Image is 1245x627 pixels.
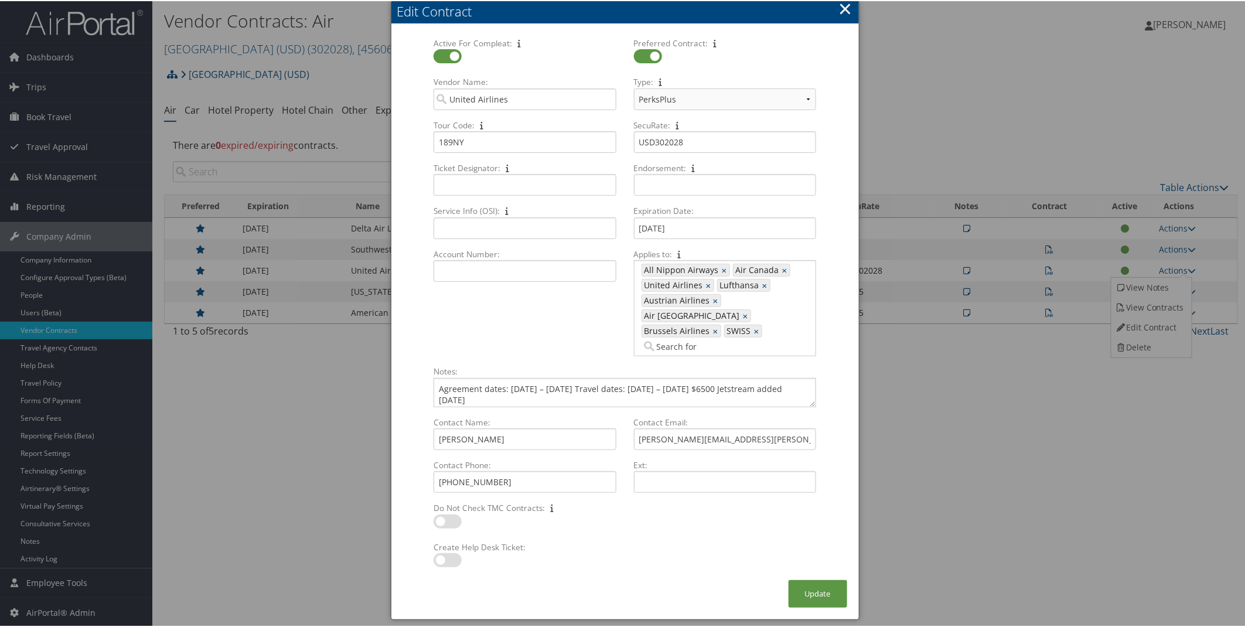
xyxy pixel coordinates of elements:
a: × [762,278,770,290]
input: Service Info (OSI): [434,216,616,238]
label: Tour Code: [429,118,620,130]
label: Service Info (OSI): [429,204,620,216]
textarea: Notes: [434,377,816,406]
a: × [713,294,721,305]
a: × [782,263,790,275]
input: Account Number: [434,259,616,281]
label: Type: [629,75,821,87]
div: Edit Contract [397,1,859,19]
label: Create Help Desk Ticket: [429,540,620,552]
input: Ext: [634,470,816,492]
label: Contact Name: [429,415,620,427]
select: Type: [634,87,816,109]
label: Do Not Check TMC Contracts: [429,501,620,513]
a: × [722,263,729,275]
span: Air Canada [734,263,779,275]
span: All Nippon Airways [642,263,719,275]
label: Ext: [629,458,821,470]
span: Air [GEOGRAPHIC_DATA] [642,309,740,321]
input: SecuRate: [634,130,816,152]
button: Update [789,579,847,606]
label: Endorsement: [629,161,821,173]
span: Lufthansa [718,278,759,290]
label: Notes: [429,364,820,376]
a: × [706,278,714,290]
span: Austrian Airlines [642,294,710,305]
label: Contact Email: [629,415,821,427]
label: Ticket Designator: [429,161,620,173]
label: Account Number: [429,247,620,259]
input: Contact Email: [634,427,816,449]
label: Preferred Contract: [629,36,821,48]
label: SecuRate: [629,118,821,130]
span: United Airlines [642,278,703,290]
input: Contact Name: [434,427,616,449]
span: Brussels Airlines [642,324,710,336]
span: SWISS [725,324,751,336]
label: Contact Phone: [429,458,620,470]
label: Expiration Date: [629,204,821,216]
a: × [754,324,762,336]
input: Tour Code: [434,130,616,152]
input: Expiration Date: [634,216,816,238]
label: Active For Compleat: [429,36,620,48]
input: Vendor Name: [434,87,616,109]
input: Ticket Designator: [434,173,616,195]
label: Vendor Name: [429,75,620,87]
input: Applies to: All Nippon Airways×Air Canada×United Airlines×Lufthansa×Austrian Airlines×Air [GEOGRA... [642,339,707,351]
input: Endorsement: [634,173,816,195]
a: × [713,324,721,336]
label: Applies to: [629,247,821,259]
input: Contact Phone: [434,470,616,492]
a: × [743,309,751,321]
